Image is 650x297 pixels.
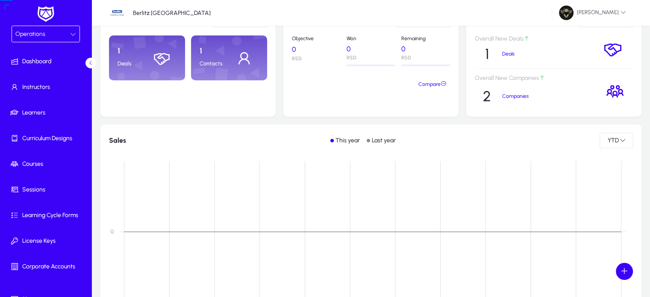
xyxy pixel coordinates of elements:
[118,47,147,56] p: 1
[2,57,93,66] span: Dashboard
[109,136,126,144] h1: Sales
[607,137,620,144] span: YTD
[2,254,93,279] a: Corporate Accounts
[401,35,450,41] p: Remaining
[418,78,447,91] span: Compare
[2,74,93,100] a: Instructors
[335,137,360,144] p: This year
[2,134,93,143] span: Curriculum Designs
[109,5,125,21] img: 34.jpg
[347,35,395,41] p: Won
[2,228,93,254] a: License Keys
[292,35,341,42] p: Objective
[396,12,450,27] button: This Quarter
[118,60,147,67] p: Deals
[111,229,114,235] text: 0
[2,83,93,91] span: Instructors
[502,93,545,99] p: Companies
[200,47,229,56] p: 1
[292,56,341,62] p: RSD
[213,12,267,27] button: This Quarter
[2,100,93,126] a: Learners
[559,6,574,20] img: 77.jpg
[2,177,93,203] a: Sessions
[347,55,395,61] p: RSD
[2,109,93,117] span: Learners
[502,51,535,57] p: Deals
[2,126,93,151] a: Curriculum Designs
[2,203,93,228] a: Learning Cycle Forms
[372,137,396,144] p: Last year
[552,5,633,21] button: [PERSON_NAME]
[483,88,491,105] p: 2
[2,160,93,168] span: Courses
[35,5,56,23] img: white-logo.png
[401,45,450,53] p: 0
[2,211,93,220] span: Learning Cycle Forms
[2,151,93,177] a: Courses
[475,75,594,82] p: Overall New Companies
[2,49,93,74] a: Dashboard
[15,30,45,38] span: Operations
[401,55,450,61] p: RSD
[559,6,626,20] span: [PERSON_NAME]
[415,76,450,92] button: Compare
[600,133,633,148] button: YTD
[475,35,591,43] p: Overall New Deals
[347,45,395,53] p: 0
[133,9,211,17] p: Berlitz [GEOGRAPHIC_DATA]
[485,45,489,63] p: 1
[2,262,93,271] span: Corporate Accounts
[579,12,633,27] button: This Quarter
[292,45,341,54] p: 0
[2,237,93,245] span: License Keys
[2,185,93,194] span: Sessions
[200,60,229,67] p: Contacts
